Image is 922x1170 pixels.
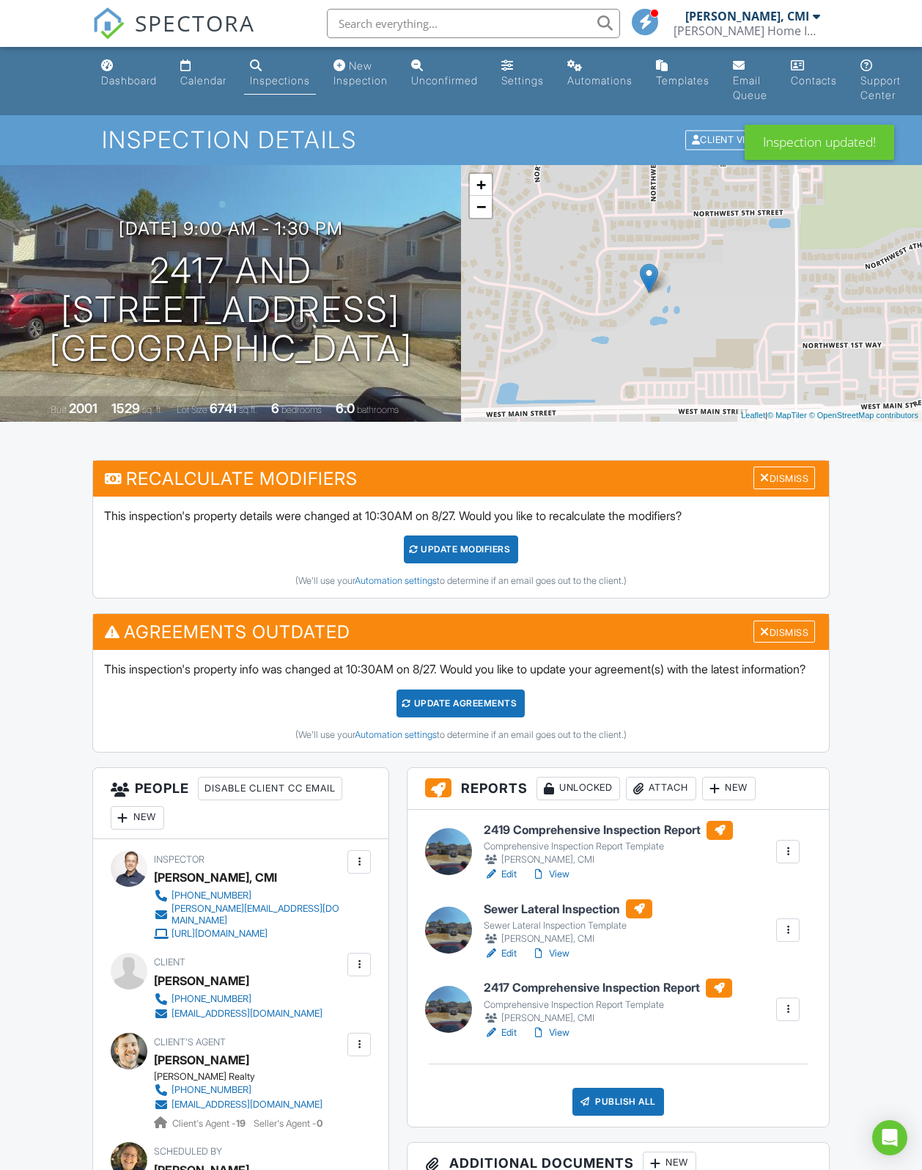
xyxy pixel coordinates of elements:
[567,74,633,87] div: Automations
[484,932,652,946] div: [PERSON_NAME], CMI
[536,777,620,800] div: Unlocked
[154,1083,322,1097] a: [PHONE_NUMBER]
[484,920,652,932] div: Sewer Lateral Inspection Template
[93,614,829,650] h3: Agreements Outdated
[470,196,492,218] a: Zoom out
[172,903,344,926] div: [PERSON_NAME][EMAIL_ADDRESS][DOMAIN_NAME]
[484,946,517,961] a: Edit
[154,1006,322,1021] a: [EMAIL_ADDRESS][DOMAIN_NAME]
[484,1011,732,1025] div: [PERSON_NAME], CMI
[484,867,517,882] a: Edit
[93,497,829,598] div: This inspection's property details were changed at 10:30AM on 8/27. Would you like to recalculate...
[154,1097,322,1112] a: [EMAIL_ADDRESS][DOMAIN_NAME]
[104,575,818,587] div: (We'll use your to determine if an email goes out to the client.)
[154,1071,334,1083] div: [PERSON_NAME] Realty
[154,992,322,1006] a: [PHONE_NUMBER]
[745,125,894,160] div: Inspection updated!
[357,404,399,415] span: bathrooms
[142,404,163,415] span: sq. ft.
[855,53,907,109] a: Support Center
[860,74,901,101] div: Support Center
[180,74,226,87] div: Calendar
[626,777,696,800] div: Attach
[104,729,818,741] div: (We'll use your to determine if an email goes out to the client.)
[355,729,437,740] a: Automation settings
[135,7,255,38] span: SPECTORA
[93,650,829,751] div: This inspection's property info was changed at 10:30AM on 8/27. Would you like to update your agr...
[172,1008,322,1020] div: [EMAIL_ADDRESS][DOMAIN_NAME]
[809,411,918,420] a: © OpenStreetMap contributors
[172,993,251,1005] div: [PHONE_NUMBER]
[154,970,249,992] div: [PERSON_NAME]
[674,23,820,38] div: Bennett Home Inspections LLC
[484,1025,517,1040] a: Edit
[685,9,809,23] div: [PERSON_NAME], CMI
[172,928,268,940] div: [URL][DOMAIN_NAME]
[154,926,344,941] a: [URL][DOMAIN_NAME]
[51,404,67,415] span: Built
[244,53,316,95] a: Inspections
[785,53,843,95] a: Contacts
[531,946,569,961] a: View
[328,53,394,95] a: New Inspection
[198,777,342,800] div: Disable Client CC Email
[753,621,815,643] div: Dismiss
[650,53,715,95] a: Templates
[501,74,544,87] div: Settings
[531,1025,569,1040] a: View
[210,401,237,416] div: 6741
[484,899,652,946] a: Sewer Lateral Inspection Sewer Lateral Inspection Template [PERSON_NAME], CMI
[93,768,388,839] h3: People
[93,461,829,497] h3: Recalculate Modifiers
[177,404,207,415] span: Lot Size
[484,999,732,1011] div: Comprehensive Inspection Report Template
[92,20,255,51] a: SPECTORA
[154,903,344,926] a: [PERSON_NAME][EMAIL_ADDRESS][DOMAIN_NAME]
[154,1036,226,1047] span: Client's Agent
[561,53,638,95] a: Automations (Basic)
[684,134,770,145] a: Client View
[172,1084,251,1096] div: [PHONE_NUMBER]
[484,979,732,1025] a: 2417 Comprehensive Inspection Report Comprehensive Inspection Report Template [PERSON_NAME], CMI
[572,1088,664,1116] div: Publish All
[154,1146,222,1157] span: Scheduled By
[95,53,163,95] a: Dashboard
[154,854,204,865] span: Inspector
[702,777,756,800] div: New
[531,867,569,882] a: View
[404,535,519,563] div: UPDATE Modifiers
[111,401,140,416] div: 1529
[101,74,157,87] div: Dashboard
[484,852,733,867] div: [PERSON_NAME], CMI
[172,1118,248,1129] span: Client's Agent -
[407,768,829,810] h3: Reports
[737,409,922,422] div: |
[405,53,484,95] a: Unconfirmed
[271,401,279,416] div: 6
[791,74,837,87] div: Contacts
[250,74,310,87] div: Inspections
[254,1118,322,1129] span: Seller's Agent -
[69,401,97,416] div: 2001
[154,957,185,968] span: Client
[753,467,815,489] div: Dismiss
[733,74,767,101] div: Email Queue
[470,174,492,196] a: Zoom in
[154,866,277,888] div: [PERSON_NAME], CMI
[102,127,821,153] h1: Inspection Details
[92,7,125,40] img: The Best Home Inspection Software - Spectora
[172,1099,322,1111] div: [EMAIL_ADDRESS][DOMAIN_NAME]
[484,899,652,918] h6: Sewer Lateral Inspection
[174,53,232,95] a: Calendar
[239,404,257,415] span: sq.ft.
[154,888,344,903] a: [PHONE_NUMBER]
[23,252,438,368] h1: 2417 and [STREET_ADDRESS] [GEOGRAPHIC_DATA]
[741,411,765,420] a: Leaflet
[484,821,733,868] a: 2419 Comprehensive Inspection Report Comprehensive Inspection Report Template [PERSON_NAME], CMI
[236,1118,246,1129] strong: 19
[336,401,355,416] div: 6.0
[154,1049,249,1071] a: [PERSON_NAME]
[327,9,620,38] input: Search everything...
[872,1120,907,1155] div: Open Intercom Messenger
